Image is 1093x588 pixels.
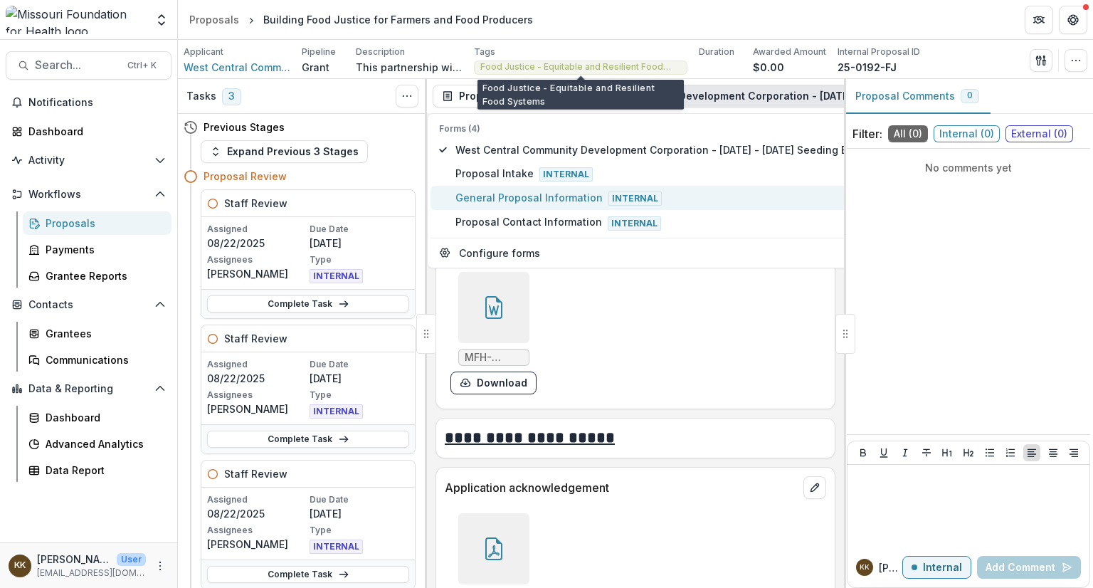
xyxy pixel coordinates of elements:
[207,266,307,281] p: [PERSON_NAME]
[753,46,826,58] p: Awarded Amount
[1002,444,1019,461] button: Ordered List
[207,506,307,521] p: 08/22/2025
[310,540,363,554] span: INTERNAL
[455,214,1045,230] span: Proposal Contact Information
[6,377,171,400] button: Open Data & Reporting
[6,149,171,172] button: Open Activity
[439,122,1045,135] p: Forms (4)
[152,557,169,574] button: More
[855,444,872,461] button: Bold
[28,383,149,395] span: Data & Reporting
[879,560,902,575] p: [PERSON_NAME]
[445,479,798,496] p: Application acknowledgement
[46,242,160,257] div: Payments
[204,120,285,135] h4: Previous Stages
[184,60,290,75] a: West Central Community Development Corporation
[37,567,146,579] p: [EMAIL_ADDRESS][DOMAIN_NAME]
[201,140,368,163] button: Expand Previous 3 Stages
[1065,444,1082,461] button: Align Right
[310,506,409,521] p: [DATE]
[207,223,307,236] p: Assigned
[310,253,409,266] p: Type
[6,183,171,206] button: Open Workflows
[302,60,329,75] p: Grant
[923,562,962,574] p: Internal
[6,51,171,80] button: Search...
[465,352,523,364] span: MFH-Regranting-Guidelines- NG.docx
[934,125,1000,142] span: Internal ( 0 )
[207,295,409,313] a: Complete Task
[23,432,171,456] a: Advanced Analytics
[224,466,287,481] h5: Staff Review
[838,46,920,58] p: Internal Proposal ID
[6,293,171,316] button: Open Contacts
[184,9,539,30] nav: breadcrumb
[207,401,307,416] p: [PERSON_NAME]
[888,125,928,142] span: All ( 0 )
[224,331,287,346] h5: Staff Review
[23,406,171,429] a: Dashboard
[1059,6,1087,34] button: Get Help
[310,236,409,251] p: [DATE]
[450,272,537,394] div: MFH-Regranting-Guidelines- NG.docxdownload-form-response
[433,85,530,107] button: Proposal
[6,6,146,34] img: Missouri Foundation for Health logo
[117,553,146,566] p: User
[897,444,914,461] button: Italicize
[46,436,160,451] div: Advanced Analytics
[608,191,662,206] span: Internal
[46,352,160,367] div: Communications
[23,238,171,261] a: Payments
[860,564,870,571] div: Katie Kaufmann
[207,389,307,401] p: Assignees
[184,46,223,58] p: Applicant
[844,79,991,114] button: Proposal Comments
[152,6,171,34] button: Open entity switcher
[6,120,171,143] a: Dashboard
[46,268,160,283] div: Grantee Reports
[310,389,409,401] p: Type
[310,404,363,419] span: INTERNAL
[46,463,160,478] div: Data Report
[977,556,1081,579] button: Add Comment
[14,561,26,570] div: Katie Kaufmann
[967,90,973,100] span: 0
[207,371,307,386] p: 08/22/2025
[1005,125,1073,142] span: External ( 0 )
[803,476,826,499] button: edit
[875,444,892,461] button: Underline
[35,58,119,72] span: Search...
[207,358,307,371] p: Assigned
[1025,6,1053,34] button: Partners
[981,444,998,461] button: Bullet List
[852,160,1084,175] p: No comments yet
[608,216,661,231] span: Internal
[1023,444,1040,461] button: Align Left
[310,371,409,386] p: [DATE]
[204,169,287,184] h4: Proposal Review
[310,358,409,371] p: Due Date
[310,223,409,236] p: Due Date
[23,264,171,288] a: Grantee Reports
[699,46,734,58] p: Duration
[28,97,166,109] span: Notifications
[207,253,307,266] p: Assignees
[46,326,160,341] div: Grantees
[310,524,409,537] p: Type
[28,299,149,311] span: Contacts
[455,142,1045,157] span: West Central Community Development Corporation - [DATE] - [DATE] Seeding Equitable and Sustainabl...
[960,444,977,461] button: Heading 2
[23,322,171,345] a: Grantees
[222,88,241,105] span: 3
[1045,444,1062,461] button: Align Center
[263,12,533,27] div: Building Food Justice for Farmers and Food Producers
[125,58,159,73] div: Ctrl + K
[6,91,171,114] button: Notifications
[23,211,171,235] a: Proposals
[186,90,216,103] h3: Tasks
[310,493,409,506] p: Due Date
[396,85,418,107] button: Toggle View Cancelled Tasks
[23,458,171,482] a: Data Report
[207,493,307,506] p: Assigned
